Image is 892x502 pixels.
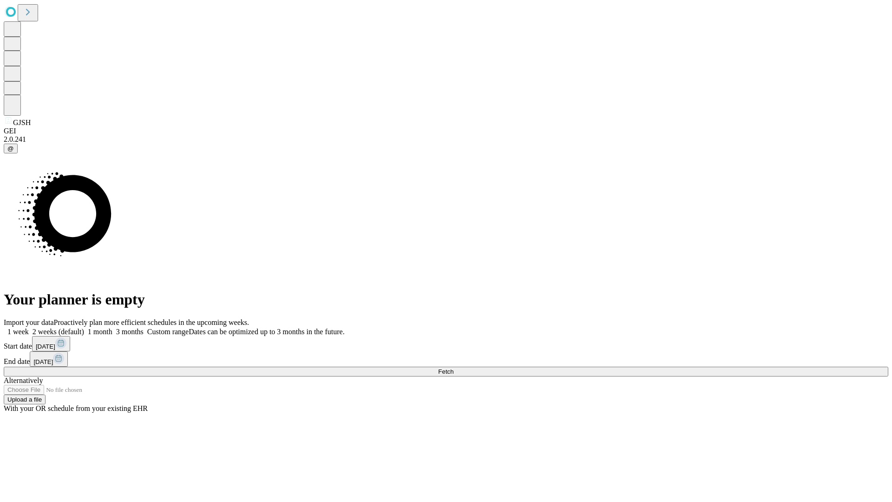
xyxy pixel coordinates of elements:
span: Alternatively [4,376,43,384]
span: With your OR schedule from your existing EHR [4,404,148,412]
span: @ [7,145,14,152]
div: End date [4,351,888,367]
div: 2.0.241 [4,135,888,144]
span: [DATE] [33,358,53,365]
div: GEI [4,127,888,135]
span: 2 weeks (default) [33,328,84,336]
span: 1 month [88,328,112,336]
div: Start date [4,336,888,351]
span: 1 week [7,328,29,336]
span: GJSH [13,119,31,126]
span: [DATE] [36,343,55,350]
span: Import your data [4,318,54,326]
button: @ [4,144,18,153]
button: [DATE] [30,351,68,367]
span: Fetch [438,368,453,375]
button: Fetch [4,367,888,376]
button: [DATE] [32,336,70,351]
span: Proactively plan more efficient schedules in the upcoming weeks. [54,318,249,326]
span: 3 months [116,328,144,336]
h1: Your planner is empty [4,291,888,308]
span: Custom range [147,328,189,336]
button: Upload a file [4,395,46,404]
span: Dates can be optimized up to 3 months in the future. [189,328,344,336]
